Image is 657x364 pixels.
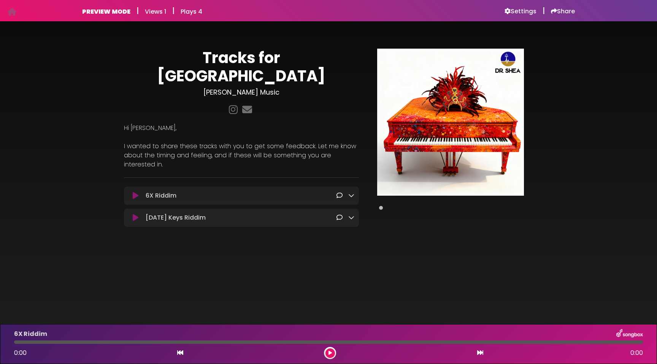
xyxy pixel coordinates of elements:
p: [DATE] Keys Riddim [146,213,206,222]
h5: | [136,6,139,15]
h3: [PERSON_NAME] Music [124,88,359,97]
h6: Plays 4 [181,8,202,15]
h6: Views 1 [145,8,166,15]
h5: | [543,6,545,15]
p: Hi [PERSON_NAME], [124,123,359,133]
h1: Tracks for [GEOGRAPHIC_DATA] [124,49,359,85]
img: Main Media [377,49,524,195]
a: Settings [505,8,536,15]
p: 6X Riddim [146,191,176,200]
h6: PREVIEW MODE [82,8,130,15]
h5: | [172,6,175,15]
a: Share [551,8,575,15]
p: I wanted to share these tracks with you to get some feedback. Let me know about the timing and fe... [124,142,359,169]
